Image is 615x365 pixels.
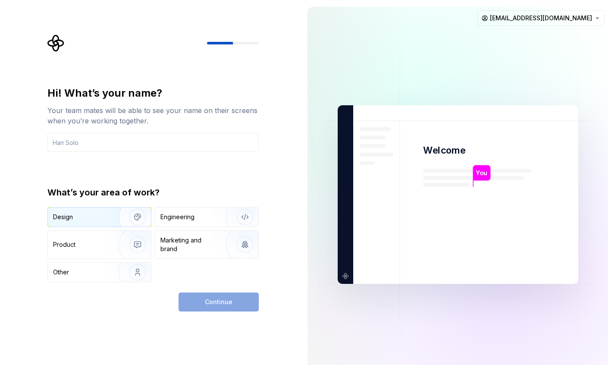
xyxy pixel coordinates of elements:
[53,268,69,277] div: Other
[47,186,259,198] div: What’s your area of work?
[47,133,259,152] input: Han Solo
[160,213,195,221] div: Engineering
[53,213,73,221] div: Design
[47,105,259,126] div: Your team mates will be able to see your name on their screens when you’re working together.
[53,240,75,249] div: Product
[160,236,219,253] div: Marketing and brand
[47,86,259,100] div: Hi! What’s your name?
[476,168,487,178] p: You
[423,144,465,157] p: Welcome
[490,14,592,22] span: [EMAIL_ADDRESS][DOMAIN_NAME]
[477,10,605,26] button: [EMAIL_ADDRESS][DOMAIN_NAME]
[47,35,65,52] svg: Supernova Logo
